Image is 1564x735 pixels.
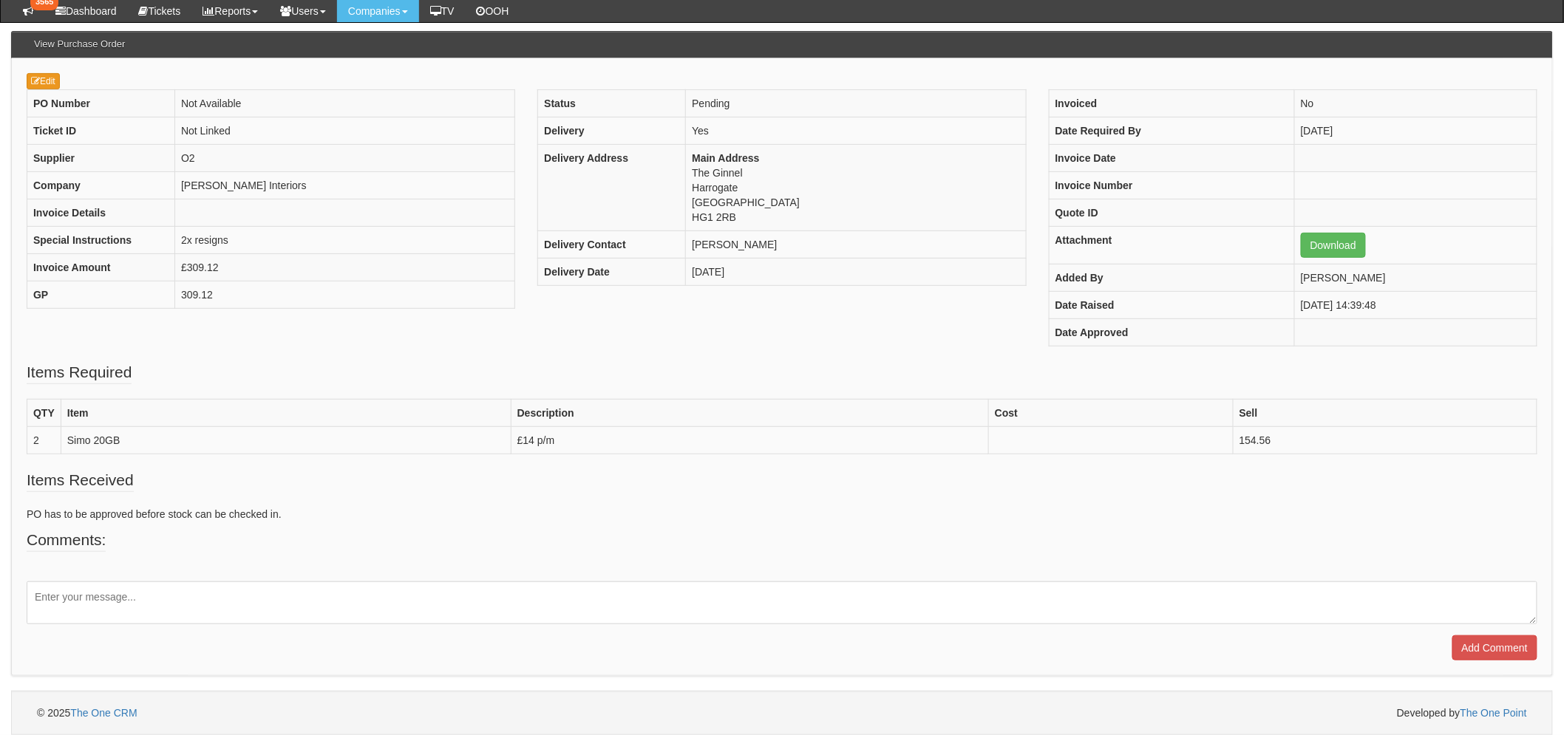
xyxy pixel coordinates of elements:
th: PO Number [27,90,175,117]
td: [DATE] 14:39:48 [1294,292,1537,319]
h3: View Purchase Order [27,32,132,57]
th: Company [27,172,175,199]
th: Date Required By [1049,117,1294,145]
td: [PERSON_NAME] [686,231,1026,259]
th: Delivery Date [538,259,686,286]
td: Pending [686,90,1026,117]
a: The One Point [1461,707,1527,719]
th: Description [511,400,988,427]
th: Date Raised [1049,292,1294,319]
th: GP [27,281,175,309]
th: QTY [27,400,61,427]
th: Date Approved [1049,319,1294,346]
th: Quote ID [1049,199,1294,227]
td: £14 p/m [511,427,988,454]
legend: Items Received [27,469,134,492]
td: No [1294,90,1537,117]
td: 2x resigns [175,227,515,254]
th: Status [538,90,686,117]
td: 2 [27,427,61,454]
td: Not Linked [175,117,515,145]
td: [PERSON_NAME] Interiors [175,172,515,199]
th: Attachment [1049,227,1294,264]
span: © 2025 [37,707,137,719]
th: Delivery Contact [538,231,686,259]
th: Special Instructions [27,227,175,254]
th: Invoice Details [27,199,175,227]
th: Added By [1049,264,1294,292]
legend: Items Required [27,361,132,384]
th: Invoiced [1049,90,1294,117]
th: Delivery Address [538,145,686,231]
legend: Comments: [27,529,106,552]
span: Developed by [1397,705,1527,720]
th: Supplier [27,145,175,172]
a: Edit [27,73,60,89]
th: Invoice Amount [27,254,175,281]
th: Ticket ID [27,117,175,145]
td: [PERSON_NAME] [1294,264,1537,292]
td: Not Available [175,90,515,117]
th: Item [61,400,511,427]
a: The One CRM [70,707,137,719]
td: 309.12 [175,281,515,309]
b: Main Address [692,152,759,164]
th: Invoice Number [1049,172,1294,199]
a: Download [1301,233,1366,258]
th: Delivery [538,117,686,145]
p: PO has to be approved before stock can be checked in. [27,507,1537,522]
th: Sell [1233,400,1537,427]
td: The Ginnel Harrogate [GEOGRAPHIC_DATA] HG1 2RB [686,145,1026,231]
td: O2 [175,145,515,172]
td: Simo 20GB [61,427,511,454]
input: Add Comment [1452,635,1537,660]
td: Yes [686,117,1026,145]
td: [DATE] [686,259,1026,286]
td: 154.56 [1233,427,1537,454]
td: [DATE] [1294,117,1537,145]
th: Cost [988,400,1233,427]
td: £309.12 [175,254,515,281]
th: Invoice Date [1049,145,1294,172]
